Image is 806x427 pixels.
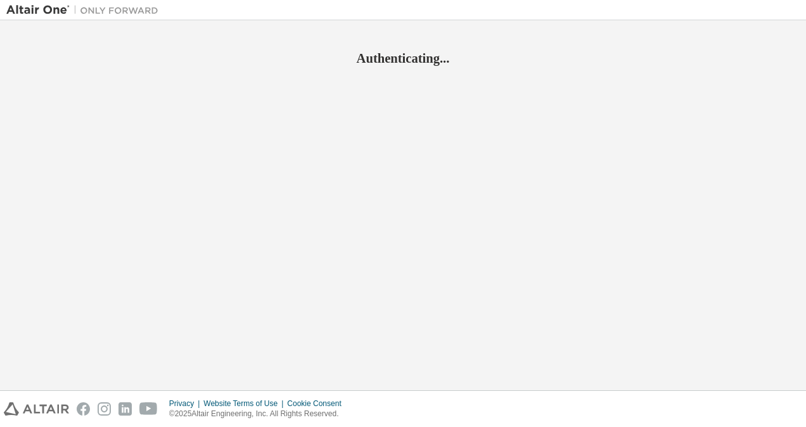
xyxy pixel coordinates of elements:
[287,398,349,409] div: Cookie Consent
[98,402,111,416] img: instagram.svg
[203,398,287,409] div: Website Terms of Use
[139,402,158,416] img: youtube.svg
[6,4,165,16] img: Altair One
[118,402,132,416] img: linkedin.svg
[169,409,349,419] p: © 2025 Altair Engineering, Inc. All Rights Reserved.
[77,402,90,416] img: facebook.svg
[6,50,800,67] h2: Authenticating...
[4,402,69,416] img: altair_logo.svg
[169,398,203,409] div: Privacy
